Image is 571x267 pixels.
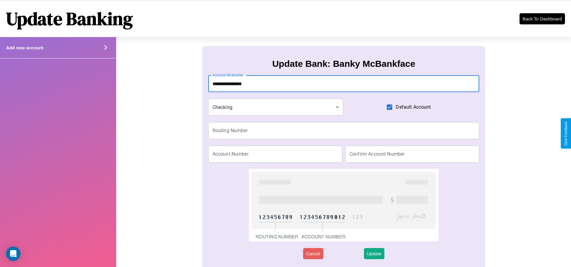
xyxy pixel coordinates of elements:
[564,121,568,146] div: Give Feedback
[520,13,565,24] button: Back To Dashboard
[364,248,384,259] button: Update
[303,248,323,259] button: Cancel
[6,247,20,261] div: Open Intercom Messenger
[249,169,439,241] img: check
[6,45,43,50] h4: Add new account
[208,99,343,116] div: Checking
[213,73,243,78] label: Account Nickname
[396,104,431,111] span: Default Account
[6,6,133,31] h1: Update Banking
[272,59,415,69] h3: Update Bank: Banky McBankface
